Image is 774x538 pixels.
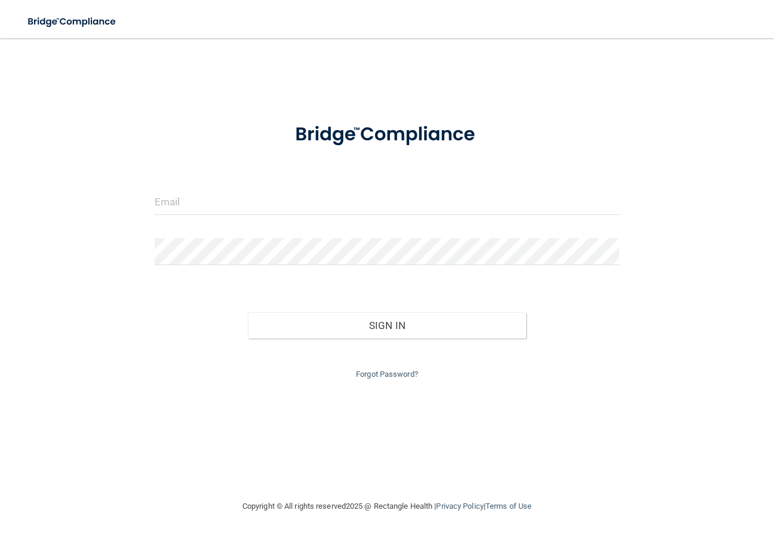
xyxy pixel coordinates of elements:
[486,502,532,511] a: Terms of Use
[275,110,499,159] img: bridge_compliance_login_screen.278c3ca4.svg
[155,188,619,215] input: Email
[169,487,605,525] div: Copyright © All rights reserved 2025 @ Rectangle Health | |
[436,502,483,511] a: Privacy Policy
[356,370,418,379] a: Forgot Password?
[248,312,527,339] button: Sign In
[18,10,127,34] img: bridge_compliance_login_screen.278c3ca4.svg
